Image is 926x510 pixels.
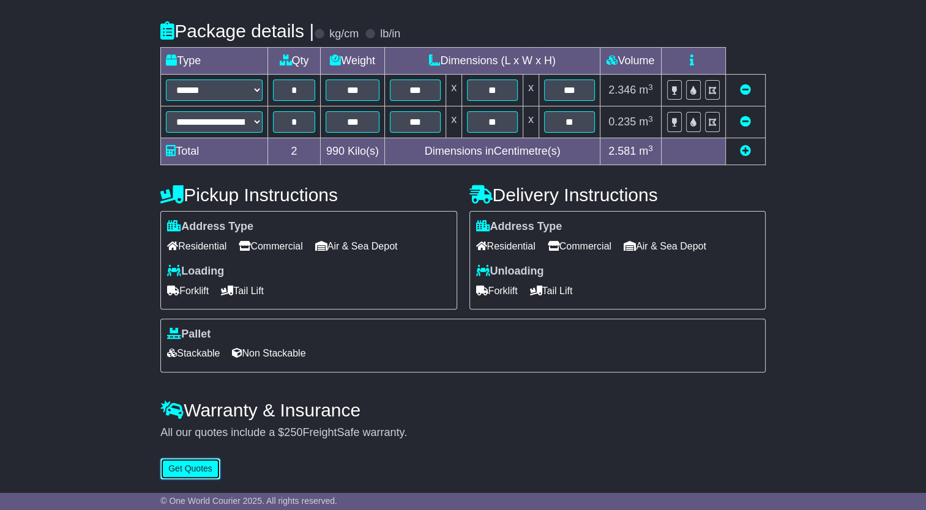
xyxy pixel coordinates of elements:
[160,496,337,506] span: © One World Courier 2025. All rights reserved.
[268,48,320,75] td: Qty
[740,84,751,96] a: Remove this item
[167,328,211,341] label: Pallet
[232,344,305,363] span: Non Stackable
[639,116,653,128] span: m
[167,265,224,278] label: Loading
[648,144,653,153] sup: 3
[160,21,314,41] h4: Package details |
[167,281,209,300] span: Forklift
[469,185,766,205] h4: Delivery Instructions
[608,145,636,157] span: 2.581
[160,185,457,205] h4: Pickup Instructions
[380,28,400,41] label: lb/in
[160,400,766,420] h4: Warranty & Insurance
[648,83,653,92] sup: 3
[523,75,539,106] td: x
[446,106,462,138] td: x
[446,75,462,106] td: x
[523,106,539,138] td: x
[608,84,636,96] span: 2.346
[221,281,264,300] span: Tail Lift
[160,426,766,440] div: All our quotes include a $ FreightSafe warranty.
[326,145,345,157] span: 990
[320,138,385,165] td: Kilo(s)
[476,265,544,278] label: Unloading
[385,48,600,75] td: Dimensions (L x W x H)
[161,48,268,75] td: Type
[639,84,653,96] span: m
[476,220,562,234] label: Address Type
[167,344,220,363] span: Stackable
[284,426,302,438] span: 250
[315,237,398,256] span: Air & Sea Depot
[320,48,385,75] td: Weight
[476,237,536,256] span: Residential
[268,138,320,165] td: 2
[608,116,636,128] span: 0.235
[624,237,706,256] span: Air & Sea Depot
[160,458,220,479] button: Get Quotes
[530,281,573,300] span: Tail Lift
[239,237,302,256] span: Commercial
[740,116,751,128] a: Remove this item
[639,145,653,157] span: m
[385,138,600,165] td: Dimensions in Centimetre(s)
[548,237,611,256] span: Commercial
[740,145,751,157] a: Add new item
[329,28,359,41] label: kg/cm
[167,220,253,234] label: Address Type
[476,281,518,300] span: Forklift
[600,48,661,75] td: Volume
[648,114,653,124] sup: 3
[161,138,268,165] td: Total
[167,237,226,256] span: Residential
